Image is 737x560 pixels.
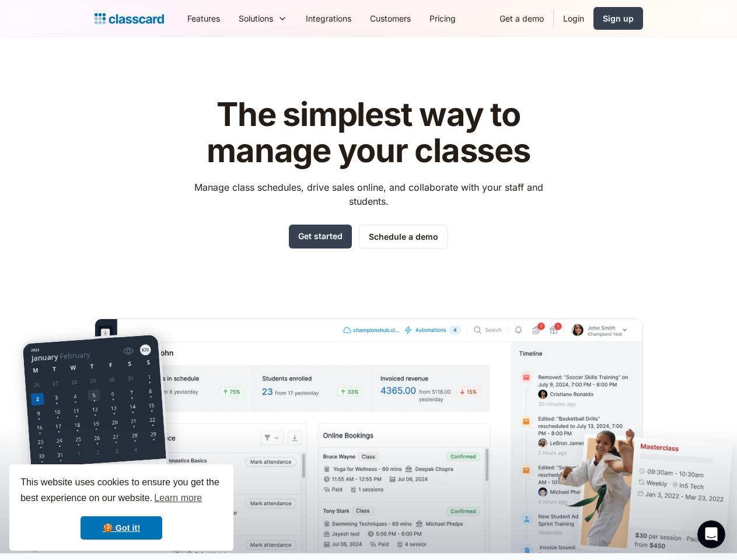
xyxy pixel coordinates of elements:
a: Integrations [296,5,361,32]
a: Get a demo [490,5,553,32]
a: Sign up [593,7,643,30]
a: home [95,10,164,27]
a: Schedule a demo [359,225,448,249]
a: Login [554,5,593,32]
p: Manage class schedules, drive sales online, and collaborate with your staff and students. [183,180,554,208]
a: Pricing [420,5,465,32]
h1: The simplest way to manage your classes [183,97,554,169]
span: This website uses cookies to ensure you get the best experience on our website. [20,475,222,507]
iframe: Intercom live chat [697,520,725,548]
div: Sign up [603,12,634,24]
a: Get started [289,225,352,249]
div: Solutions [229,5,296,32]
div: Solutions [239,12,273,24]
a: Features [178,5,229,32]
a: learn more about cookies [152,489,204,507]
div: cookieconsent [9,464,233,551]
a: Customers [361,5,420,32]
a: dismiss cookie message [81,516,162,540]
